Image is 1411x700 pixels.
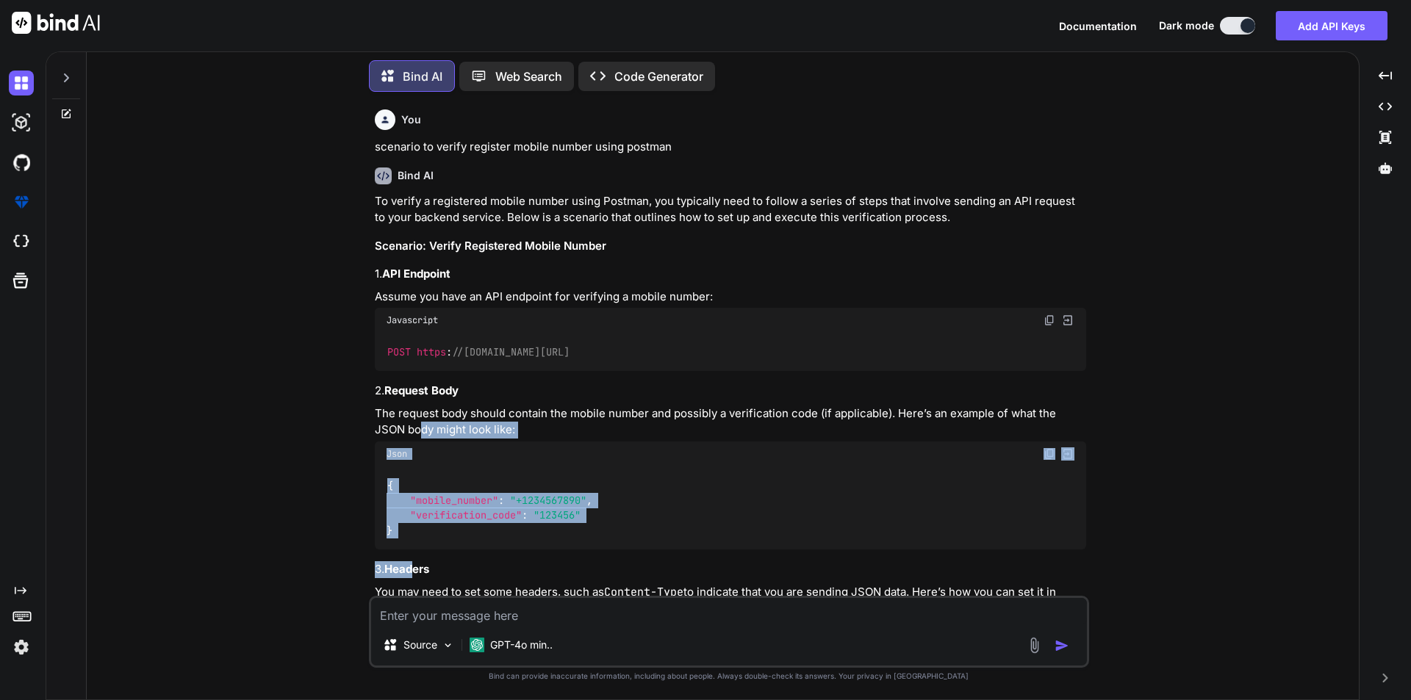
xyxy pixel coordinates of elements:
[387,479,393,492] span: {
[1059,18,1137,34] button: Documentation
[382,267,450,281] strong: API Endpoint
[387,448,407,460] span: Json
[369,671,1089,682] p: Bind can provide inaccurate information, including about people. Always double-check its answers....
[470,638,484,652] img: GPT-4o mini
[387,344,571,360] code: :
[387,524,392,537] span: }
[401,112,421,127] h6: You
[9,635,34,660] img: settings
[375,139,1086,156] p: scenario to verify register mobile number using postman
[510,494,586,507] span: "+1234567890"
[498,494,504,507] span: :
[442,639,454,652] img: Pick Models
[522,509,528,522] span: :
[1061,447,1074,461] img: Open in Browser
[375,405,1086,439] p: The request body should contain the mobile number and possibly a verification code (if applicable...
[1059,20,1137,32] span: Documentation
[495,68,562,85] p: Web Search
[604,585,683,599] code: Content-Type
[375,266,1086,283] h4: 1.
[9,150,34,175] img: githubDark
[375,584,1086,617] p: You may need to set some headers, such as to indicate that you are sending JSON data. Here’s how ...
[9,190,34,214] img: premium
[410,509,522,522] span: "verification_code"
[586,494,592,507] span: ,
[387,345,411,358] span: POST
[1044,314,1055,326] img: copy
[410,494,498,507] span: "mobile_number"
[387,314,438,326] span: Javascript
[403,638,437,652] p: Source
[375,561,1086,578] h4: 3.
[375,193,1086,226] p: To verify a registered mobile number using Postman, you typically need to follow a series of step...
[9,229,34,254] img: cloudideIcon
[398,168,434,183] h6: Bind AI
[614,68,703,85] p: Code Generator
[375,383,1086,400] h4: 2.
[403,68,442,85] p: Bind AI
[375,238,1086,255] h3: Scenario: Verify Registered Mobile Number
[452,345,570,358] span: //[DOMAIN_NAME][URL]
[534,509,581,522] span: "123456"
[1044,448,1055,460] img: copy
[1276,11,1387,40] button: Add API Keys
[375,289,1086,306] p: Assume you have an API endpoint for verifying a mobile number:
[12,12,100,34] img: Bind AI
[1055,638,1069,653] img: icon
[1061,314,1074,327] img: Open in Browser
[417,345,446,358] span: https
[9,110,34,135] img: darkAi-studio
[1026,637,1043,654] img: attachment
[1159,18,1214,33] span: Dark mode
[384,562,429,576] strong: Headers
[9,71,34,95] img: darkChat
[384,383,459,397] strong: Request Body
[490,638,553,652] p: GPT-4o min..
